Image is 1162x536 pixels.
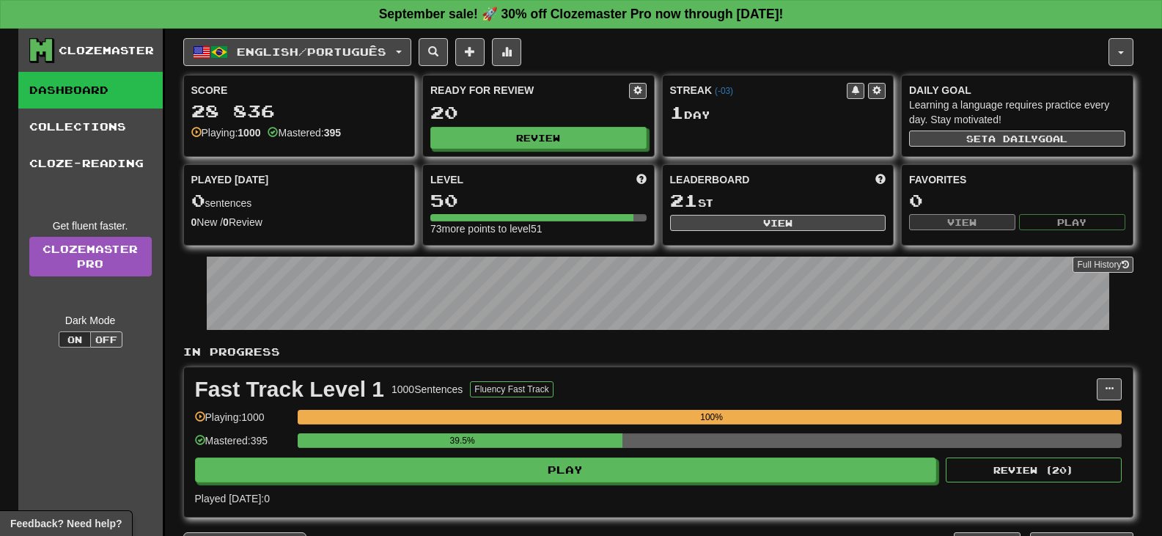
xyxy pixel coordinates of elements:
[237,45,386,58] span: English / Português
[191,83,408,98] div: Score
[18,145,163,182] a: Cloze-Reading
[455,38,485,66] button: Add sentence to collection
[430,83,629,98] div: Ready for Review
[238,127,260,139] strong: 1000
[59,331,91,348] button: On
[18,109,163,145] a: Collections
[29,313,152,328] div: Dark Mode
[302,410,1122,425] div: 100%
[183,38,411,66] button: English/Português
[10,516,122,531] span: Open feedback widget
[670,83,847,98] div: Streak
[302,433,623,448] div: 39.5%
[29,219,152,233] div: Get fluent faster.
[195,458,937,482] button: Play
[909,191,1125,210] div: 0
[909,83,1125,98] div: Daily Goal
[223,216,229,228] strong: 0
[715,86,733,96] a: (-03)
[391,382,463,397] div: 1000 Sentences
[636,172,647,187] span: Score more points to level up
[379,7,784,21] strong: September sale! 🚀 30% off Clozemaster Pro now through [DATE]!
[670,172,750,187] span: Leaderboard
[470,381,553,397] button: Fluency Fast Track
[909,131,1125,147] button: Seta dailygoal
[191,125,261,140] div: Playing:
[875,172,886,187] span: This week in points, UTC
[909,98,1125,127] div: Learning a language requires practice every day. Stay motivated!
[670,215,886,231] button: View
[670,102,684,122] span: 1
[430,221,647,236] div: 73 more points to level 51
[430,127,647,149] button: Review
[29,237,152,276] a: ClozemasterPro
[191,215,408,230] div: New / Review
[909,172,1125,187] div: Favorites
[909,214,1015,230] button: View
[191,191,408,210] div: sentences
[324,127,341,139] strong: 395
[670,191,886,210] div: st
[268,125,341,140] div: Mastered:
[191,102,408,120] div: 28 836
[191,172,269,187] span: Played [DATE]
[90,331,122,348] button: Off
[492,38,521,66] button: More stats
[670,103,886,122] div: Day
[946,458,1122,482] button: Review (20)
[191,216,197,228] strong: 0
[18,72,163,109] a: Dashboard
[59,43,154,58] div: Clozemaster
[195,433,290,458] div: Mastered: 395
[195,493,270,504] span: Played [DATE]: 0
[195,378,385,400] div: Fast Track Level 1
[419,38,448,66] button: Search sentences
[988,133,1038,144] span: a daily
[430,191,647,210] div: 50
[670,190,698,210] span: 21
[430,103,647,122] div: 20
[195,410,290,434] div: Playing: 1000
[183,345,1133,359] p: In Progress
[430,172,463,187] span: Level
[1019,214,1125,230] button: Play
[1073,257,1133,273] button: Full History
[191,190,205,210] span: 0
